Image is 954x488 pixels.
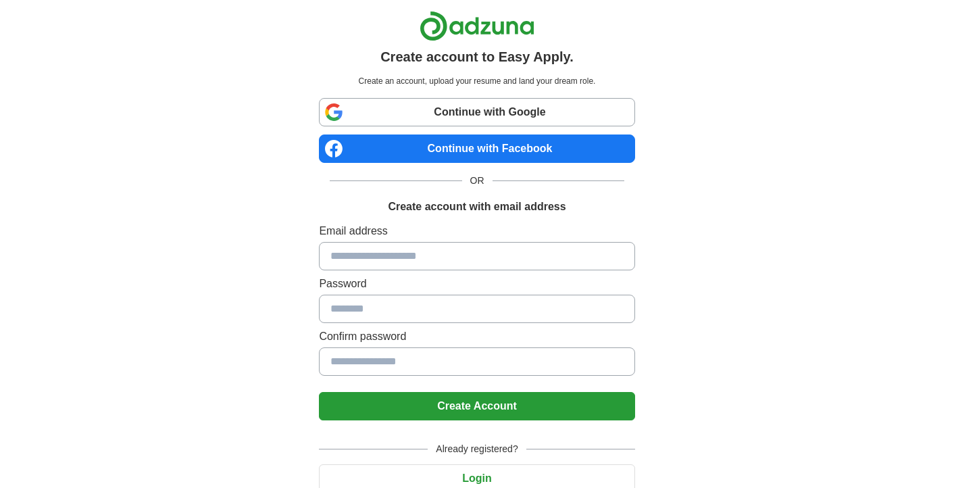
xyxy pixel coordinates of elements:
span: OR [462,174,493,188]
label: Confirm password [319,328,634,345]
button: Create Account [319,392,634,420]
label: Email address [319,223,634,239]
span: Already registered? [428,442,526,456]
p: Create an account, upload your resume and land your dream role. [322,75,632,87]
label: Password [319,276,634,292]
a: Continue with Facebook [319,135,634,163]
img: Adzuna logo [420,11,534,41]
h1: Create account with email address [388,199,566,215]
h1: Create account to Easy Apply. [380,47,574,67]
a: Login [319,472,634,484]
a: Continue with Google [319,98,634,126]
